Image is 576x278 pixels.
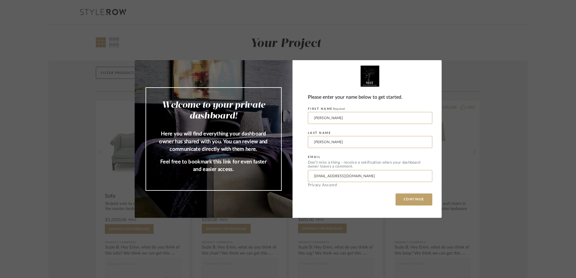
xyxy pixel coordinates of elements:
label: LAST NAME [308,131,331,135]
label: EMAIL [308,155,321,159]
input: Enter Last Name [308,136,432,148]
div: Don’t miss a thing - receive a notification when your dashboard owner leaves a comment. [308,161,432,168]
span: Required [333,107,345,110]
input: Enter First Name [308,112,432,124]
h2: Welcome to your private dashboard! [158,100,269,122]
div: Please enter your name below to get started. [308,93,432,101]
p: Feel free to bookmark this link for even faster and easier access. [158,158,269,173]
button: CONTINUE [396,193,432,205]
div: Privacy Assured [308,183,432,187]
input: Enter Email [308,170,432,182]
p: Here you will find everything your dashboard owner has shared with you. You can review and commun... [158,130,269,153]
label: FIRST NAME [308,107,345,111]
